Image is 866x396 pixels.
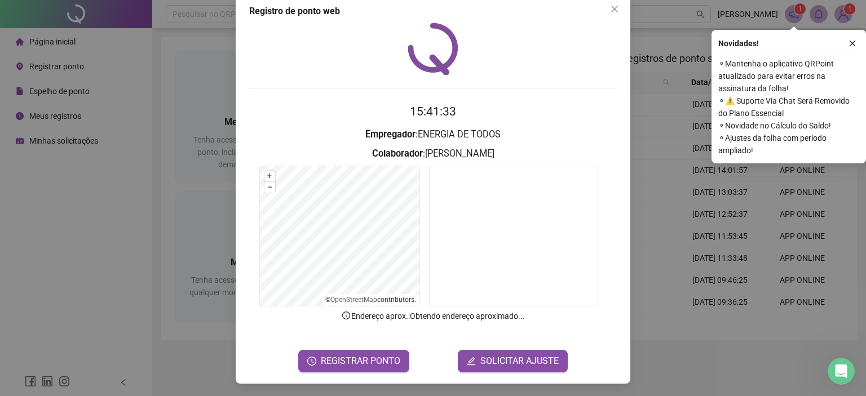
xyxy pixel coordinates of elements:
[321,354,400,368] span: REGISTRAR PONTO
[307,357,316,366] span: clock-circle
[341,310,351,321] span: info-circle
[458,350,568,372] button: editSOLICITAR AJUSTE
[718,57,859,95] span: ⚬ Mantenha o aplicativo QRPoint atualizado para evitar erros na assinatura da folha!
[365,129,416,140] strong: Empregador
[480,354,559,368] span: SOLICITAR AJUSTE
[718,119,859,132] span: ⚬ Novidade no Cálculo do Saldo!
[249,310,617,322] p: Endereço aprox. : Obtendo endereço aproximado...
[849,39,856,47] span: close
[325,296,416,304] li: © contributors.
[249,146,617,161] h3: : [PERSON_NAME]
[249,127,617,142] h3: : ENERGIA DE TODOS
[718,37,759,50] span: Novidades !
[718,95,859,119] span: ⚬ ⚠️ Suporte Via Chat Será Removido do Plano Essencial
[408,23,458,75] img: QRPoint
[372,148,423,159] strong: Colaborador
[264,182,275,193] button: –
[410,105,456,118] time: 15:41:33
[718,132,859,157] span: ⚬ Ajustes da folha com período ampliado!
[264,171,275,181] button: +
[330,296,377,304] a: OpenStreetMap
[298,350,409,372] button: REGISTRAR PONTO
[610,5,619,14] span: close
[249,5,617,18] div: Registro de ponto web
[828,358,855,385] iframe: Intercom live chat
[467,357,476,366] span: edit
